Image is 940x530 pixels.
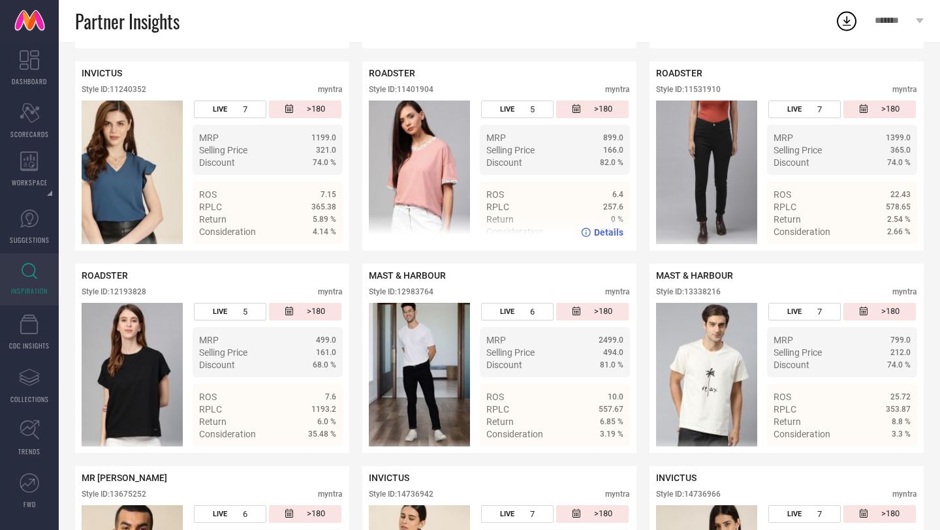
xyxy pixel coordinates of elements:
span: 257.6 [603,202,623,211]
span: Return [199,214,227,225]
span: 494.0 [603,348,623,357]
img: Style preview image [369,303,470,446]
span: RPLC [199,404,222,414]
span: Details [881,250,911,260]
span: Details [307,48,336,58]
span: INVICTUS [656,473,697,483]
span: >180 [307,306,325,317]
span: Discount [774,157,809,168]
span: Discount [199,157,235,168]
span: 2499.0 [599,335,623,345]
div: myntra [892,287,917,296]
span: COLLECTIONS [10,394,49,404]
span: LIVE [787,510,802,518]
div: Number of days the style has been live on the platform [481,303,553,320]
div: Number of days the style has been live on the platform [481,101,553,118]
span: INVICTUS [82,68,122,78]
span: RPLC [774,202,796,212]
div: Number of days since the style was first listed on the platform [843,505,915,523]
span: 166.0 [603,146,623,155]
span: 6 [530,307,535,317]
div: Number of days since the style was first listed on the platform [843,101,915,118]
div: Number of days since the style was first listed on the platform [269,101,341,118]
span: 5.89 % [313,215,336,224]
div: Number of days the style has been live on the platform [481,505,553,523]
span: MRP [199,132,219,143]
span: 7 [817,104,822,114]
span: RPLC [486,202,509,212]
span: 7.15 [321,190,336,199]
span: Discount [486,360,522,370]
span: INVICTUS [369,473,409,483]
span: 6 [243,509,247,519]
span: 799.0 [890,335,911,345]
span: MRP [486,132,506,143]
span: Return [199,416,227,427]
img: Style preview image [82,303,183,446]
div: Number of days the style has been live on the platform [768,505,840,523]
div: Click to view image [369,101,470,244]
span: ROADSTER [656,68,702,78]
span: >180 [881,306,900,317]
img: Style preview image [82,101,183,244]
span: 7 [817,307,822,317]
span: 82.0 % [600,158,623,167]
div: Style ID: 12193828 [82,287,146,296]
div: Click to view image [82,303,183,446]
span: Selling Price [199,145,247,155]
span: 5 [530,104,535,114]
span: SUGGESTIONS [10,235,50,245]
div: Number of days since the style was first listed on the platform [556,101,628,118]
span: MR [PERSON_NAME] [82,473,167,483]
span: >180 [594,104,612,115]
span: RPLC [774,404,796,414]
span: 8.8 % [892,417,911,426]
span: Details [594,48,623,58]
div: myntra [318,287,343,296]
span: 1193.2 [311,405,336,414]
span: ROS [199,189,217,200]
div: Number of days the style has been live on the platform [768,101,840,118]
span: Consideration [199,429,256,439]
span: 2.66 % [887,227,911,236]
span: Discount [774,360,809,370]
span: Consideration [774,429,830,439]
div: Click to view image [82,101,183,244]
span: Details [594,227,623,238]
span: 22.43 [890,190,911,199]
span: MRP [199,335,219,345]
span: 74.0 % [887,158,911,167]
div: Number of days since the style was first listed on the platform [843,303,915,320]
a: Details [581,48,623,58]
span: Details [881,452,911,463]
span: FWD [23,499,36,509]
span: Details [881,48,911,58]
span: ROADSTER [82,270,128,281]
span: 7 [530,509,535,519]
span: ROS [774,189,791,200]
span: 365.38 [311,202,336,211]
span: 6.4 [612,190,623,199]
a: Details [294,48,336,58]
span: 6.85 % [600,417,623,426]
div: myntra [318,490,343,499]
a: Details [294,452,336,463]
span: RPLC [486,404,509,414]
span: WORKSPACE [12,178,48,187]
div: Style ID: 14736966 [656,490,721,499]
span: LIVE [213,105,227,114]
span: 212.0 [890,348,911,357]
div: myntra [605,287,630,296]
span: LIVE [500,307,514,316]
div: Number of days since the style was first listed on the platform [269,303,341,320]
span: >180 [307,508,325,520]
span: 365.0 [890,146,911,155]
span: Return [774,214,801,225]
span: 557.67 [599,405,623,414]
span: Details [307,250,336,260]
div: Click to view image [656,101,757,244]
span: Selling Price [199,347,247,358]
div: Style ID: 13675252 [82,490,146,499]
span: Selling Price [774,347,822,358]
span: Partner Insights [75,8,180,35]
